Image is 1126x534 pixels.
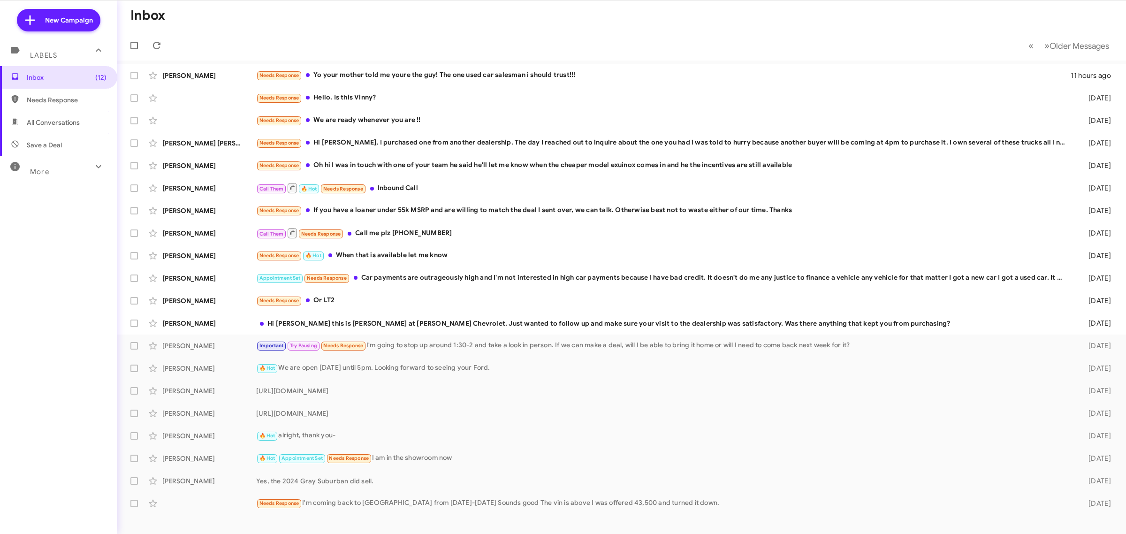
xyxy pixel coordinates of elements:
[259,252,299,259] span: Needs Response
[162,319,256,328] div: [PERSON_NAME]
[162,476,256,486] div: [PERSON_NAME]
[1071,93,1118,103] div: [DATE]
[259,500,299,506] span: Needs Response
[301,186,317,192] span: 🔥 Hot
[1071,138,1118,148] div: [DATE]
[1071,251,1118,260] div: [DATE]
[30,168,49,176] span: More
[1023,36,1115,55] nav: Page navigation example
[256,386,1071,396] div: [URL][DOMAIN_NAME]
[162,229,256,238] div: [PERSON_NAME]
[256,340,1071,351] div: I'm going to stop up around 1:30-2 and take a look in person. If we can make a deal, will I be ab...
[290,343,317,349] span: Try Pausing
[1071,274,1118,283] div: [DATE]
[162,341,256,351] div: [PERSON_NAME]
[95,73,107,82] span: (12)
[256,498,1071,509] div: I'm coming back to [GEOGRAPHIC_DATA] from [DATE]-[DATE] Sounds good The vin is above I was offere...
[1071,206,1118,215] div: [DATE]
[259,365,275,371] span: 🔥 Hot
[17,9,100,31] a: New Campaign
[323,186,363,192] span: Needs Response
[256,160,1071,171] div: Oh hi I was in touch with one of your team he said he'll let me know when the cheaper model exuin...
[1071,431,1118,441] div: [DATE]
[27,73,107,82] span: Inbox
[27,118,80,127] span: All Conversations
[1071,341,1118,351] div: [DATE]
[1071,116,1118,125] div: [DATE]
[256,273,1071,283] div: Car payments are outrageously high and I'm not interested in high car payments because I have bad...
[162,251,256,260] div: [PERSON_NAME]
[162,161,256,170] div: [PERSON_NAME]
[1071,364,1118,373] div: [DATE]
[259,275,301,281] span: Appointment Set
[281,455,323,461] span: Appointment Set
[256,205,1071,216] div: If you have a loaner under 55k MSRP and are willing to match the deal I sent over, we can talk. O...
[259,117,299,123] span: Needs Response
[27,95,107,105] span: Needs Response
[256,137,1071,148] div: Hi [PERSON_NAME], I purchased one from another dealership. The day I reached out to inquire about...
[162,431,256,441] div: [PERSON_NAME]
[259,455,275,461] span: 🔥 Hot
[162,296,256,305] div: [PERSON_NAME]
[1028,40,1034,52] span: «
[256,92,1071,103] div: Hello. Is this Vinny?
[329,455,369,461] span: Needs Response
[162,71,256,80] div: [PERSON_NAME]
[162,206,256,215] div: [PERSON_NAME]
[323,343,363,349] span: Needs Response
[1071,296,1118,305] div: [DATE]
[259,207,299,214] span: Needs Response
[256,227,1071,239] div: Call me plz [PHONE_NUMBER]
[162,274,256,283] div: [PERSON_NAME]
[256,182,1071,194] div: Inbound Call
[256,409,1071,418] div: [URL][DOMAIN_NAME]
[30,51,57,60] span: Labels
[259,140,299,146] span: Needs Response
[1071,183,1118,193] div: [DATE]
[256,430,1071,441] div: alright, thank you-
[259,433,275,439] span: 🔥 Hot
[259,231,284,237] span: Call Them
[259,298,299,304] span: Needs Response
[162,386,256,396] div: [PERSON_NAME]
[256,453,1071,464] div: I am in the showroom now
[1071,229,1118,238] div: [DATE]
[162,364,256,373] div: [PERSON_NAME]
[1071,71,1118,80] div: 11 hours ago
[1044,40,1050,52] span: »
[1071,386,1118,396] div: [DATE]
[305,252,321,259] span: 🔥 Hot
[162,183,256,193] div: [PERSON_NAME]
[45,15,93,25] span: New Campaign
[259,72,299,78] span: Needs Response
[1071,499,1118,508] div: [DATE]
[259,343,284,349] span: Important
[256,319,1071,328] div: Hi [PERSON_NAME] this is [PERSON_NAME] at [PERSON_NAME] Chevrolet. Just wanted to follow up and m...
[1071,454,1118,463] div: [DATE]
[256,115,1071,126] div: We are ready whenever you are !!
[162,409,256,418] div: [PERSON_NAME]
[1023,36,1039,55] button: Previous
[301,231,341,237] span: Needs Response
[1071,161,1118,170] div: [DATE]
[1071,319,1118,328] div: [DATE]
[259,162,299,168] span: Needs Response
[1050,41,1109,51] span: Older Messages
[1039,36,1115,55] button: Next
[162,138,256,148] div: [PERSON_NAME] [PERSON_NAME]
[256,70,1071,81] div: Yo your mother told me youre the guy! The one used car salesman i should trust!!!
[259,95,299,101] span: Needs Response
[162,454,256,463] div: [PERSON_NAME]
[1071,409,1118,418] div: [DATE]
[307,275,347,281] span: Needs Response
[27,140,62,150] span: Save a Deal
[1071,476,1118,486] div: [DATE]
[259,186,284,192] span: Call Them
[256,363,1071,374] div: We are open [DATE] until 5pm. Looking forward to seeing your Ford.
[256,476,1071,486] div: Yes, the 2024 Gray Suburban did sell.
[130,8,165,23] h1: Inbox
[256,250,1071,261] div: When that is available let me know
[256,295,1071,306] div: Or LT2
